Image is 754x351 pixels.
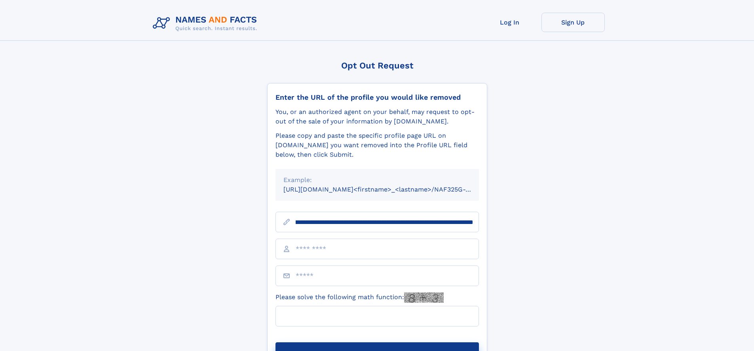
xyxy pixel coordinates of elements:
[267,61,487,70] div: Opt Out Request
[275,292,444,303] label: Please solve the following math function:
[541,13,605,32] a: Sign Up
[478,13,541,32] a: Log In
[283,186,494,193] small: [URL][DOMAIN_NAME]<firstname>_<lastname>/NAF325G-xxxxxxxx
[275,93,479,102] div: Enter the URL of the profile you would like removed
[283,175,471,185] div: Example:
[275,131,479,159] div: Please copy and paste the specific profile page URL on [DOMAIN_NAME] you want removed into the Pr...
[275,107,479,126] div: You, or an authorized agent on your behalf, may request to opt-out of the sale of your informatio...
[150,13,264,34] img: Logo Names and Facts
